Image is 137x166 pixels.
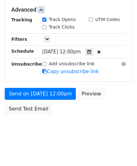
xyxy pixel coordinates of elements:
strong: Schedule [11,49,34,54]
strong: Filters [11,37,27,42]
label: Track Clicks [49,24,75,30]
strong: Tracking [11,17,32,22]
strong: Unsubscribe [11,62,42,67]
a: Preview [77,88,105,100]
label: Add unsubscribe link [49,61,95,67]
iframe: Chat Widget [106,136,137,166]
a: Copy unsubscribe link [42,69,99,74]
a: Send Test Email [5,103,52,115]
span: [DATE] 12:00pm [42,49,81,55]
label: Track Opens [49,16,76,23]
h5: Advanced [11,6,126,13]
a: Send on [DATE] 12:00pm [5,88,76,100]
label: UTM Codes [95,16,120,23]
